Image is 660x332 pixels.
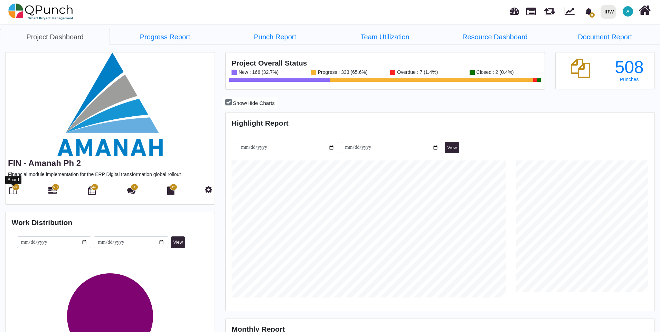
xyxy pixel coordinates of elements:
div: New : 166 (32.7%) [237,70,279,75]
div: Dynamic Report [561,0,581,23]
span: Releases [544,3,555,15]
div: Overdue : 7 (1.4%) [395,70,438,75]
span: 12 [172,185,175,190]
i: Project Settings [205,185,212,194]
a: Progress Report [110,29,220,45]
button: Show/Hide Charts [223,97,277,109]
a: bell fill0 [581,0,598,22]
div: 508 [610,59,649,76]
i: Document Library [167,186,175,195]
div: Progress : 333 (65.6%) [316,70,368,75]
div: Closed : 2 (0.4%) [475,70,514,75]
span: Projects [526,4,536,15]
a: IRW [597,0,619,23]
a: A [619,0,637,22]
span: 445 [92,185,97,190]
button: View [445,142,459,154]
span: Show/Hide Charts [233,100,275,106]
div: IRW [605,6,614,18]
h4: Highlight Report [232,119,648,127]
span: 508 [13,185,18,190]
button: View [171,236,185,248]
img: qpunch-sp.fa6292f.png [8,1,74,22]
a: Resource Dashboard [440,29,550,45]
i: Punch Discussion [127,186,135,195]
div: Board [5,176,21,184]
a: 581 [48,189,57,195]
svg: bell fill [585,8,592,15]
p: Financial module implementation for the ERP Digital transformation global rollout [8,171,212,178]
span: 0 [590,12,595,18]
span: A [626,9,629,13]
i: Gantt [48,186,57,195]
a: Team Utilization [330,29,440,45]
span: Dashboard [510,4,519,14]
span: Azeem.khan [623,6,633,17]
span: Punches [620,77,639,82]
a: FIN - Amanah Ph 2 [8,158,81,168]
i: Calendar [88,186,96,195]
a: 508 Punches [610,59,649,82]
div: Notification [583,5,595,18]
h4: Work Distribution [12,218,209,227]
i: Home [639,4,651,17]
span: 581 [53,185,58,190]
a: Document Report [550,29,660,45]
span: 1 [134,185,135,190]
li: FIN - Amanah Ph 2 [330,29,440,45]
h4: Project Overall Status [232,59,538,67]
a: Punch Report [220,29,330,45]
